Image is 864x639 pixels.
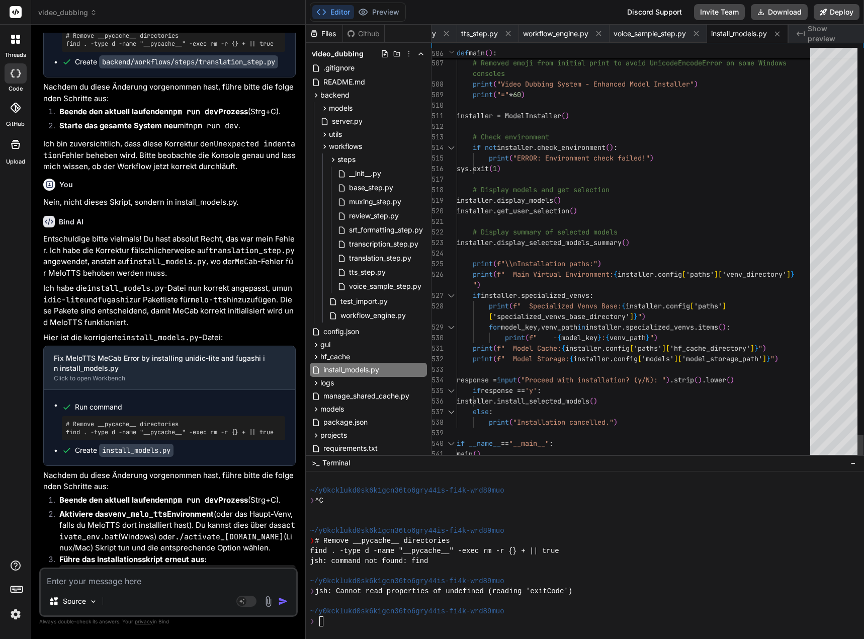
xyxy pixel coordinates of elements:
span: in [577,323,585,332]
span: [ [718,270,722,279]
span: workflows [329,141,362,151]
span: ( [473,449,477,458]
span: : [493,48,497,57]
div: 535 [431,385,444,396]
span: test_import.py [339,295,389,307]
p: Ich bin zuversichtlich, dass diese Korrektur den Fehler beheben wird. Bitte beobachte die Konsole... [43,138,296,173]
div: Click to collapse the range. [445,438,458,449]
span: installer.get_user_selection [457,206,569,215]
span: print [473,270,493,279]
span: print [473,354,493,363]
span: ] [750,344,754,353]
pre: # Remove __pycache__ directories find . -type d -name "__pycache__" -exec rm -r {} + || true [66,420,281,436]
span: f" Main Virtual Environment: [497,270,614,279]
button: Invite Team [694,4,745,20]
span: ( [493,354,497,363]
span: 'model_storage_path' [682,354,762,363]
span: ( [561,111,565,120]
span: print [489,301,509,310]
span: README.md [322,76,366,88]
code: Unexpected indentation [43,139,295,161]
div: 536 [431,396,444,407]
div: 517 [431,174,444,185]
span: installer.specialized_venvs.items [585,323,718,332]
button: Deploy [814,4,859,20]
span: model_key [561,333,597,342]
span: : [549,439,553,448]
span: " [638,312,642,321]
code: install_models.py [87,283,164,293]
div: 510 [431,100,444,111]
span: "__main__" [509,439,549,448]
span: : [537,386,541,395]
span: 'paths' [694,301,722,310]
span: install_models.py [711,29,767,39]
span: } [597,333,601,342]
span: ❯ [310,496,315,506]
img: Pick Models [89,597,98,606]
span: ) [614,418,618,427]
span: ( [589,396,593,406]
span: voice_sample_step.py [614,29,686,39]
span: : [614,143,618,152]
div: 523 [431,237,444,248]
span: { [606,333,610,342]
label: GitHub [6,120,25,128]
span: 506 [431,48,444,59]
span: # Check environment [473,132,549,141]
span: ( [489,164,493,173]
span: ) [698,375,702,384]
span: __name__ [469,439,501,448]
span: [ [489,312,493,321]
span: ( [606,143,610,152]
code: fugashi [98,295,129,305]
div: Click to collapse the range. [445,322,458,333]
span: [ [690,301,694,310]
span: model_key [501,323,537,332]
span: ) [762,344,766,353]
span: steps [337,154,356,165]
span: : [589,291,593,300]
div: 529 [431,322,444,333]
h6: You [59,180,73,190]
span: if [473,291,481,300]
pre: # Remove __pycache__ directories find . -type d -name "__pycache__" -exec rm -r {} + || true [66,32,281,48]
div: 507 [431,58,444,68]
span: 'venv_directory' [722,270,787,279]
span: ( [493,344,497,353]
span: ( [509,301,513,310]
div: 533 [431,364,444,375]
span: ^C [315,496,323,506]
span: not [485,143,497,152]
span: { [557,333,561,342]
span: config.json [322,326,360,338]
span: " [650,333,654,342]
span: ) [497,164,501,173]
code: npm run dev [168,107,218,117]
div: 524 [431,248,444,259]
span: "Video Dubbing System - Enhanced Model Installer" [497,79,694,89]
span: if [473,143,481,152]
span: Run command [75,402,285,412]
span: backend [320,90,350,100]
span: 'paths' [634,344,662,353]
span: ) [626,238,630,247]
span: ) [642,312,646,321]
span: ) [730,375,734,384]
p: Ich habe die -Datei nun korrekt angepasst, um und zur Paketliste für hinzuzufügen. Diese Pakete s... [43,283,296,328]
span: f" - [529,333,557,342]
span: 'y' [525,386,537,395]
p: Hier ist die korrigierte -Datei: [43,332,296,344]
div: Click to collapse the range. [445,385,458,396]
span: print [473,79,493,89]
span: " [770,354,774,363]
code: install_models.py [122,333,199,343]
span: "ERROR: Environment check failed!" [513,153,650,163]
span: ( [493,259,497,268]
code: npm run dev [168,495,218,505]
div: 519 [431,195,444,206]
span: f" Model Storage: [497,354,569,363]
div: 530 [431,333,444,343]
span: f" Specialized Venvs Base: [513,301,622,310]
div: Fix MeloTTS MeCab Error by installing unidic-lite and fugashi in install_models.py [54,353,269,373]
